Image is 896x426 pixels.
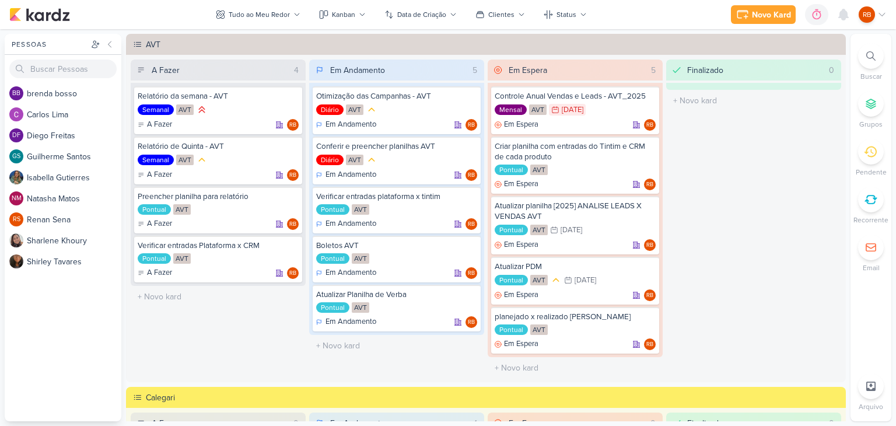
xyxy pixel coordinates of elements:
p: Em Andamento [325,316,376,328]
div: AVT [530,165,548,175]
div: AVT [530,324,548,335]
p: bb [12,90,20,97]
div: Diego Freitas [9,128,23,142]
div: S h i r l e y T a v a r e s [27,256,121,268]
div: Semanal [138,155,174,165]
div: Responsável: Rogerio Bispo [287,169,299,181]
div: Relatório de Quinta - AVT [138,141,299,152]
div: Rogerio Bispo [466,316,477,328]
div: Responsável: Rogerio Bispo [287,119,299,131]
div: Verificar entradas Plataforma x CRM [138,240,299,251]
p: Em Andamento [325,267,376,279]
div: 4 [289,64,303,76]
div: Rogerio Bispo [466,119,477,131]
p: A Fazer [147,218,172,230]
div: Rogerio Bispo [287,218,299,230]
div: brenda bosso [9,86,23,100]
div: Pontual [138,204,171,215]
div: Em Andamento [316,316,376,328]
div: Em Espera [495,119,538,131]
div: AVT [352,204,369,215]
p: A Fazer [147,119,172,131]
p: Grupos [859,119,883,130]
div: Atualizar planilha [2025] ANALISE LEADS X VENDAS AVT [495,201,656,222]
div: Responsável: Rogerio Bispo [466,119,477,131]
p: RB [468,173,475,179]
div: Prioridade Média [550,274,562,286]
div: Prioridade Média [196,154,208,166]
p: RB [289,173,296,179]
div: Atualizar PDM [495,261,656,272]
div: Diário [316,155,344,165]
p: RS [13,217,20,223]
div: S h a r l e n e K h o u r y [27,235,121,247]
div: Responsável: Rogerio Bispo [644,179,656,190]
div: Em Espera [495,239,538,251]
p: RB [646,123,653,128]
p: DF [12,132,20,139]
div: Responsável: Rogerio Bispo [287,267,299,279]
div: Em Espera [495,289,538,301]
p: RB [289,222,296,228]
div: C a r l o s L i m a [27,109,121,121]
div: Pessoas [9,39,89,50]
p: A Fazer [147,169,172,181]
div: Responsável: Rogerio Bispo [644,289,656,301]
div: Pontual [316,253,349,264]
div: 0 [824,64,839,76]
div: Prioridade Média [366,104,377,116]
div: 5 [468,64,482,76]
div: Atualizar Planilha de Verba [316,289,477,300]
div: Controle Anual Vendas e Leads - AVT_2025 [495,91,656,102]
div: Natasha Matos [9,191,23,205]
p: RB [468,123,475,128]
div: AVT [352,302,369,313]
p: RB [289,271,296,277]
p: Arquivo [859,401,883,412]
p: GS [12,153,20,160]
div: [DATE] [562,106,583,114]
img: kardz.app [9,8,70,22]
div: Em Espera [495,338,538,350]
div: AVT [352,253,369,264]
div: Mensal [495,104,527,115]
div: A Fazer [138,169,172,181]
p: RB [646,182,653,188]
p: RB [646,293,653,299]
div: A Fazer [138,267,172,279]
div: Calegari [146,392,842,404]
div: Guilherme Santos [9,149,23,163]
p: RB [646,243,653,249]
div: Preencher planilha para relatório [138,191,299,202]
div: Pontual [495,324,528,335]
div: Rogerio Bispo [644,338,656,350]
div: Rogerio Bispo [644,289,656,301]
div: Criar planilha com entradas do Tintim e CRM de cada produto [495,141,656,162]
div: Verificar entradas plataforma x tintim [316,191,477,202]
div: Rogerio Bispo [466,267,477,279]
div: A Fazer [152,64,180,76]
div: planejado x realizado Éden [495,312,656,322]
button: Novo Kard [731,5,796,24]
li: Ctrl + F [850,43,891,82]
div: AVT [173,204,191,215]
div: Rogerio Bispo [287,169,299,181]
input: Buscar Pessoas [9,60,117,78]
div: I s a b e l l a G u t i e r r e s [27,172,121,184]
img: Isabella Gutierres [9,170,23,184]
p: Em Andamento [325,119,376,131]
div: Pontual [316,302,349,313]
p: Em Espera [504,338,538,350]
div: Diário [316,104,344,115]
div: Responsável: Rogerio Bispo [466,169,477,181]
div: Rogerio Bispo [859,6,875,23]
p: NM [12,195,22,202]
img: Carlos Lima [9,107,23,121]
div: Pontual [495,165,528,175]
div: Novo Kard [752,9,791,21]
div: AVT [529,104,547,115]
div: Rogerio Bispo [287,267,299,279]
div: Em Andamento [316,169,376,181]
div: Responsável: Rogerio Bispo [644,119,656,131]
div: Rogerio Bispo [644,119,656,131]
